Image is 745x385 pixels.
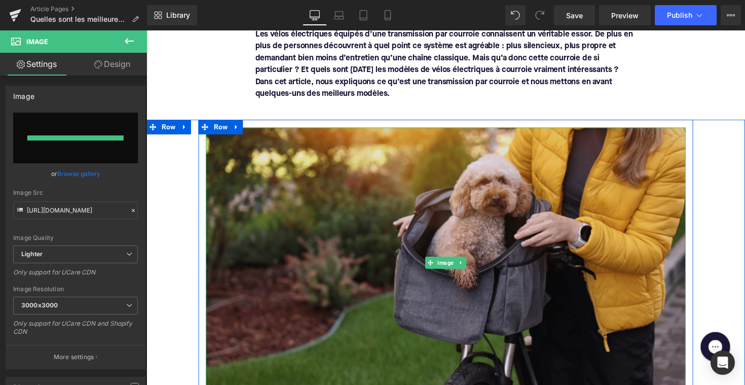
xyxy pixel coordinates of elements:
[54,353,94,362] p: More settings
[376,5,400,25] a: Mobile
[32,91,46,107] a: Expand / Collapse
[21,250,43,258] b: Lighter
[566,10,583,21] span: Save
[21,301,58,309] b: 3000x3000
[6,345,145,369] button: More settings
[86,91,99,107] a: Expand / Collapse
[13,286,138,293] div: Image Resolution
[13,320,138,342] div: Only support for UCare CDN and Shopify CDN
[351,5,376,25] a: Tablet
[563,305,603,343] iframe: Gorgias live chat messenger
[30,5,147,13] a: Article Pages
[166,11,190,20] span: Library
[599,5,651,25] a: Preview
[13,91,32,107] span: Row
[655,5,717,25] button: Publish
[66,91,86,107] span: Row
[317,232,328,244] a: Expand / Collapse
[13,168,138,179] div: or
[296,232,317,244] span: Image
[30,15,128,23] span: Quelles sont les meilleures vélos électriques à courroie ?
[26,38,48,46] span: Image
[13,234,138,241] div: Image Quality
[611,10,639,21] span: Preview
[13,86,34,100] div: Image
[13,189,138,196] div: Image Src
[303,5,327,25] a: Desktop
[76,53,149,76] a: Design
[13,268,138,283] div: Only support for UCare CDN
[327,5,351,25] a: Laptop
[530,5,550,25] button: Redo
[505,5,526,25] button: Undo
[13,201,138,219] input: Link
[147,5,197,25] a: New Library
[57,165,100,183] a: Browse gallery
[711,351,735,375] div: Open Intercom Messenger
[667,11,692,19] span: Publish
[721,5,741,25] button: More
